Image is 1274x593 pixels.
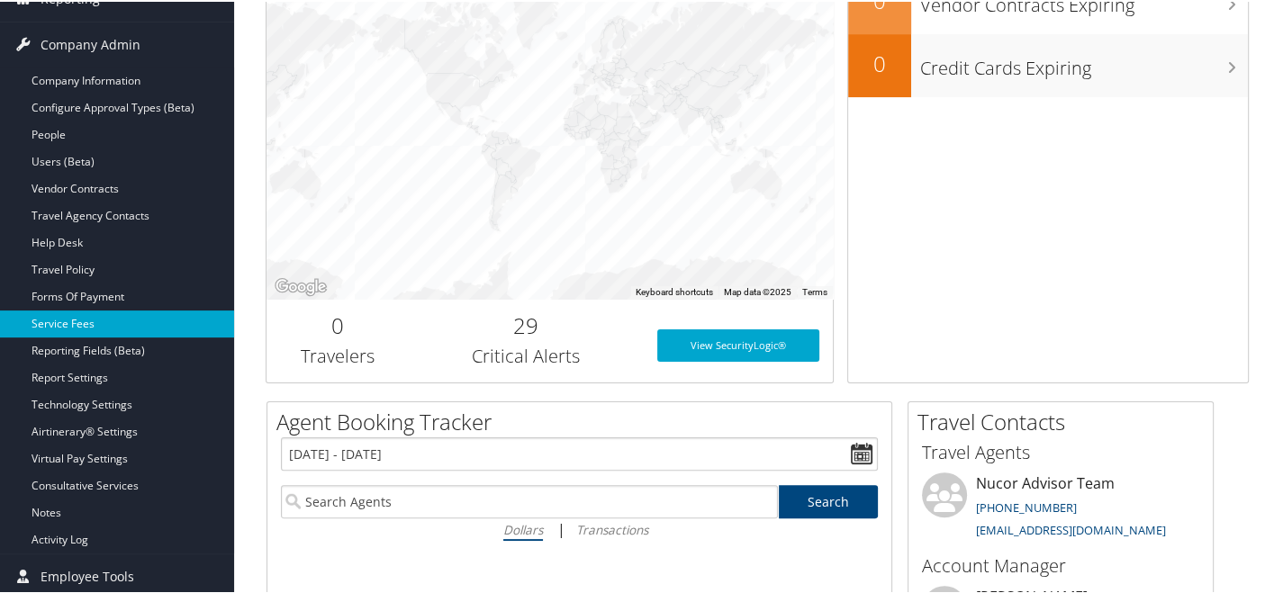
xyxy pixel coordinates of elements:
a: View SecurityLogic® [657,328,819,360]
h2: 0 [280,309,394,339]
h3: Account Manager [922,552,1199,577]
img: Google [271,274,330,297]
a: Terms (opens in new tab) [802,285,827,295]
span: Company Admin [41,21,140,66]
input: Search Agents [281,483,778,517]
h2: 0 [848,47,911,77]
h2: 29 [421,309,630,339]
h3: Travel Agents [922,438,1199,463]
i: Dollars [503,519,543,536]
h3: Travelers [280,342,394,367]
a: [PHONE_NUMBER] [976,498,1077,514]
a: Open this area in Google Maps (opens a new window) [271,274,330,297]
a: Search [779,483,879,517]
li: Nucor Advisor Team [913,471,1208,544]
h3: Credit Cards Expiring [920,45,1248,79]
span: Map data ©2025 [724,285,791,295]
h2: Travel Contacts [917,405,1213,436]
i: Transactions [576,519,648,536]
div: | [281,517,878,539]
a: 0Credit Cards Expiring [848,32,1248,95]
a: [EMAIL_ADDRESS][DOMAIN_NAME] [976,520,1166,536]
button: Keyboard shortcuts [636,284,713,297]
h2: Agent Booking Tracker [276,405,891,436]
h3: Critical Alerts [421,342,630,367]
